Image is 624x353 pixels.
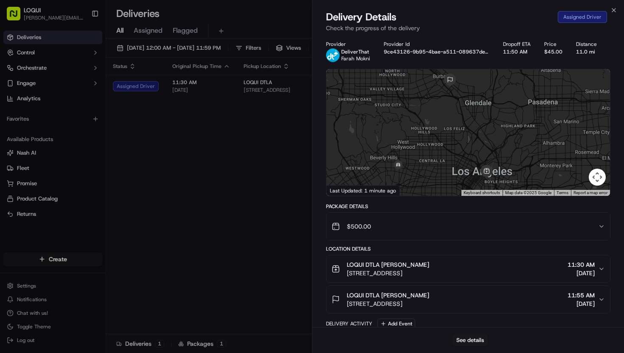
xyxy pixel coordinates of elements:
[22,55,153,64] input: Got a question? Start typing here...
[29,81,139,90] div: Start new chat
[8,8,25,25] img: Nash
[341,48,370,55] p: DeliverThat
[64,132,67,138] span: •
[568,269,595,277] span: [DATE]
[68,132,86,138] span: [DATE]
[329,185,357,196] img: Google
[8,110,57,117] div: Past conversations
[503,48,531,55] div: 11:50 AM
[326,203,610,210] div: Package Details
[326,10,396,24] span: Delivery Details
[29,90,107,96] div: We're available if you need us!
[341,55,370,62] span: Farah Mokni
[568,299,595,308] span: [DATE]
[326,41,370,48] div: Provider
[384,48,489,55] button: 9ce43126-9b95-4bae-a511-089637def568
[84,188,103,194] span: Pylon
[464,190,500,196] button: Keyboard shortcuts
[68,164,140,179] a: 💻API Documentation
[453,334,488,346] button: See details
[5,164,68,179] a: 📗Knowledge Base
[377,319,415,329] button: Add Event
[505,190,551,195] span: Map data ©2025 Google
[589,169,606,186] button: Map camera controls
[8,34,155,48] p: Welcome 👋
[8,81,24,96] img: 1736555255976-a54dd68f-1ca7-489b-9aae-adbdc363a1c4
[329,185,357,196] a: Open this area in Google Maps (opens a new window)
[568,291,595,299] span: 11:55 AM
[326,48,340,62] img: profile_deliverthat_partner.png
[326,185,400,196] div: Last Updated: 1 minute ago
[557,190,568,195] a: Terms (opens in new tab)
[347,260,429,269] span: LOQUI DTLA [PERSON_NAME]
[80,167,136,175] span: API Documentation
[576,48,597,55] div: 11.0 mi
[576,41,597,48] div: Distance
[326,320,372,327] div: Delivery Activity
[568,260,595,269] span: 11:30 AM
[347,291,429,299] span: LOQUI DTLA [PERSON_NAME]
[326,213,610,240] button: $500.00
[72,168,79,175] div: 💻
[544,41,562,48] div: Price
[60,187,103,194] a: Powered byPylon
[17,167,65,175] span: Knowledge Base
[347,299,429,308] span: [STREET_ADDRESS]
[347,222,371,231] span: $500.00
[8,124,22,137] img: Regen Pajulas
[326,286,610,313] button: LOQUI DTLA [PERSON_NAME][STREET_ADDRESS]11:55 AM[DATE]
[573,190,607,195] a: Report a map error
[326,246,610,252] div: Location Details
[144,84,155,94] button: Start new chat
[8,168,15,175] div: 📗
[326,24,610,32] p: Check the progress of the delivery
[503,41,531,48] div: Dropoff ETA
[544,48,562,55] div: $45.00
[26,132,62,138] span: Regen Pajulas
[17,132,24,139] img: 1736555255976-a54dd68f-1ca7-489b-9aae-adbdc363a1c4
[347,269,429,277] span: [STREET_ADDRESS]
[132,109,155,119] button: See all
[326,255,610,282] button: LOQUI DTLA [PERSON_NAME][STREET_ADDRESS]11:30 AM[DATE]
[384,41,489,48] div: Provider Id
